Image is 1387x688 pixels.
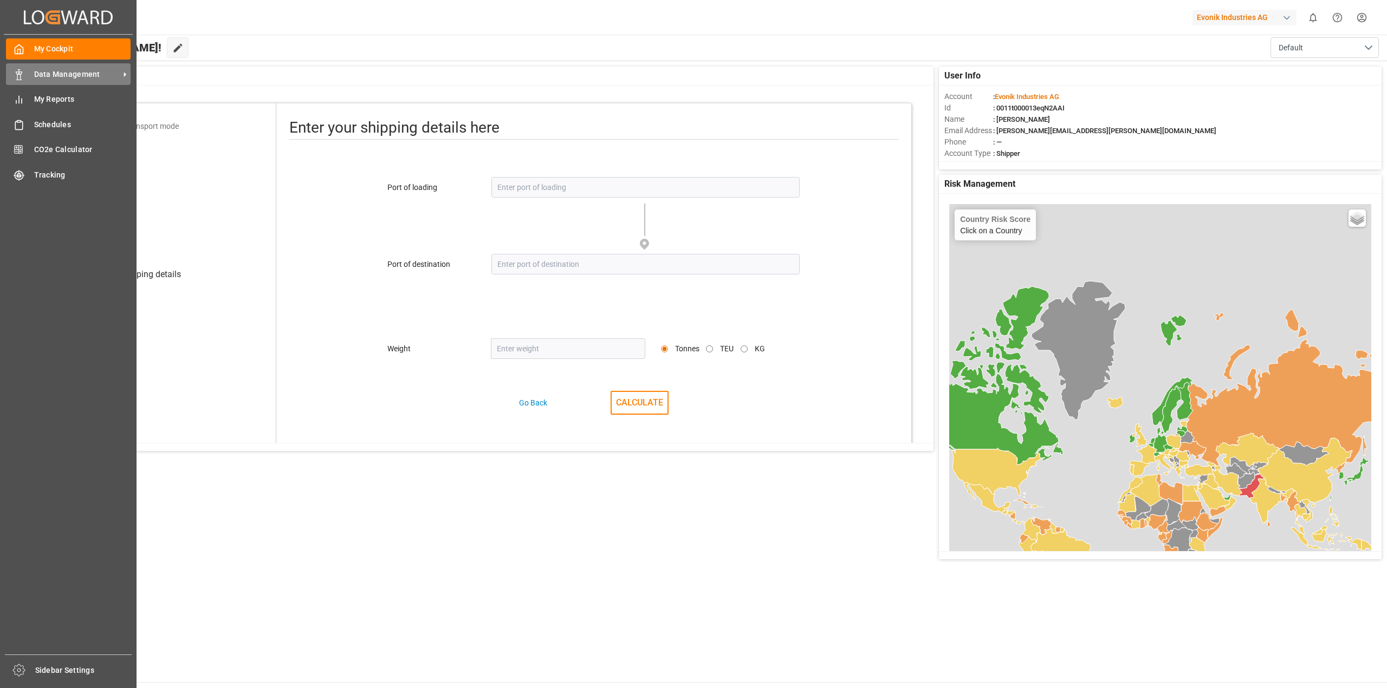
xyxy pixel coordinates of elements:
[34,69,120,80] span: Data Management
[661,345,668,352] input: Avg. container weight
[960,215,1030,224] h4: Country Risk Score
[1279,42,1303,54] span: Default
[993,104,1065,112] span: : 0011t000013eqN2AAI
[1271,37,1379,58] button: open menu
[1192,10,1297,25] div: Evonik Industries AG
[944,102,993,114] span: Id
[387,182,465,193] div: Port of loading
[6,38,131,60] a: My Cockpit
[491,338,646,359] input: Enter weight
[944,91,993,102] span: Account
[944,69,981,82] span: User Info
[993,149,1020,158] span: : Shipper
[6,164,131,185] a: Tracking
[944,178,1015,191] span: Risk Management
[1192,7,1301,28] button: Evonik Industries AG
[6,139,131,160] a: CO2e Calculator
[289,116,898,140] div: Enter your shipping details here
[755,343,765,355] label: KG
[34,144,131,155] span: CO2e Calculator
[34,94,131,105] span: My Reports
[993,115,1050,123] span: : [PERSON_NAME]
[706,345,713,352] input: Avg. container weight
[6,89,131,110] a: My Reports
[944,125,993,136] span: Email Address
[105,121,179,132] div: Select transport mode
[944,148,993,159] span: Account Type
[944,114,993,125] span: Name
[387,343,465,355] div: Weight
[103,268,181,281] div: Add shipping details
[993,127,1216,135] span: : [PERSON_NAME][EMAIL_ADDRESS][PERSON_NAME][DOMAIN_NAME]
[491,254,800,274] input: Enter port of destination
[741,345,748,352] input: Avg. container weight
[6,114,131,135] a: Schedules
[34,119,131,130] span: Schedules
[1325,5,1350,30] button: Help Center
[519,397,547,409] div: Go Back
[993,138,1002,146] span: : —
[993,93,1059,101] span: :
[35,665,132,676] span: Sidebar Settings
[611,391,669,415] button: CALCULATE
[675,343,699,355] label: Tonnes
[944,136,993,148] span: Phone
[34,169,131,181] span: Tracking
[960,215,1030,235] div: Click on a Country
[1301,5,1325,30] button: show 0 new notifications
[387,259,465,270] div: Port of destination
[720,343,734,355] label: TEU
[1349,209,1366,227] a: Layers
[34,43,131,55] span: My Cockpit
[995,93,1059,101] span: Evonik Industries AG
[491,177,800,198] input: Enter port of loading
